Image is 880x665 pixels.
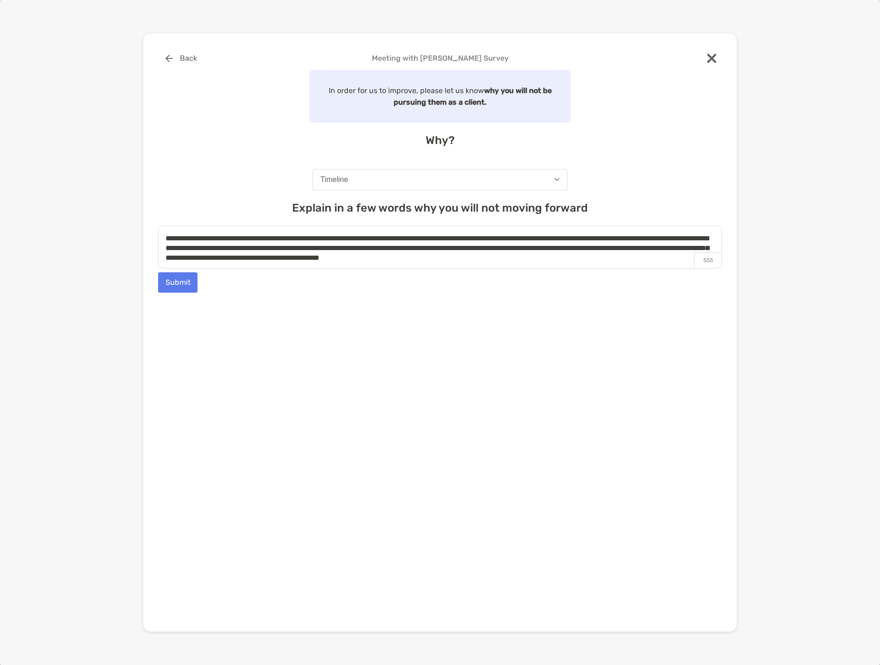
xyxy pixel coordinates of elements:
[158,48,204,69] button: Back
[315,85,565,108] p: In order for us to improve, please let us know
[158,134,722,147] h4: Why?
[158,54,722,63] h4: Meeting with [PERSON_NAME] Survey
[312,169,568,190] button: Timeline
[707,54,716,63] img: close modal
[158,201,722,214] h4: Explain in a few words why you will not moving forward
[394,86,552,107] strong: why you will not be pursuing them as a client.
[166,55,173,62] img: button icon
[158,272,198,293] button: Submit
[320,176,348,184] div: Timeline
[694,252,721,268] p: 555
[554,178,560,181] img: Open dropdown arrow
